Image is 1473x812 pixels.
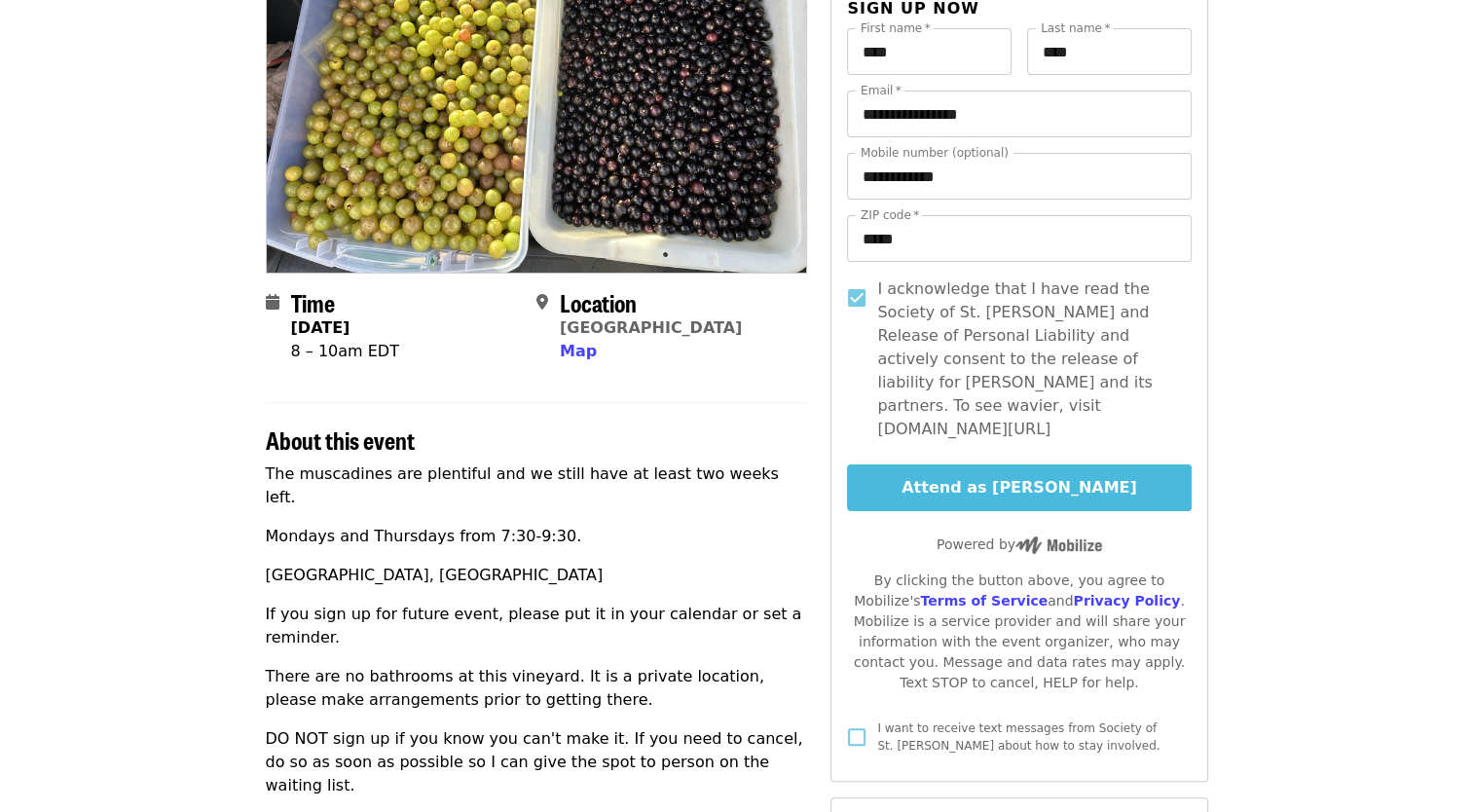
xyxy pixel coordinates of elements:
[861,22,931,34] label: First name
[266,665,808,712] p: There are no bathrooms at this vineyard. It is a private location, please make arrangements prior...
[847,215,1191,262] input: ZIP code
[847,153,1191,200] input: Mobile number (optional)
[266,423,415,457] span: About this event
[877,721,1160,753] span: I want to receive text messages from Society of St. [PERSON_NAME] about how to stay involved.
[560,342,597,360] span: Map
[920,593,1048,609] a: Terms of Service
[861,85,902,96] label: Email
[291,285,335,319] span: Time
[847,571,1191,693] div: By clicking the button above, you agree to Mobilize's and . Mobilize is a service provider and wi...
[560,318,742,337] a: [GEOGRAPHIC_DATA]
[861,147,1009,159] label: Mobile number (optional)
[266,525,808,548] p: Mondays and Thursdays from 7:30-9:30.
[847,28,1012,75] input: First name
[291,318,350,337] strong: [DATE]
[291,340,399,363] div: 8 – 10am EDT
[861,209,919,221] label: ZIP code
[560,340,597,363] button: Map
[937,536,1102,552] span: Powered by
[266,603,808,649] p: If you sign up for future event, please put it in your calendar or set a reminder.
[266,462,808,509] p: The muscadines are plentiful and we still have at least two weeks left.
[560,285,637,319] span: Location
[266,293,279,312] i: calendar icon
[1015,536,1102,554] img: Powered by Mobilize
[1073,593,1180,609] a: Privacy Policy
[536,293,548,312] i: map-marker-alt icon
[847,91,1191,137] input: Email
[847,464,1191,511] button: Attend as [PERSON_NAME]
[266,564,808,587] p: [GEOGRAPHIC_DATA], [GEOGRAPHIC_DATA]
[1027,28,1192,75] input: Last name
[1041,22,1110,34] label: Last name
[877,277,1175,441] span: I acknowledge that I have read the Society of St. [PERSON_NAME] and Release of Personal Liability...
[266,727,808,797] p: DO NOT sign up if you know you can't make it. If you need to cancel, do so as soon as possible so...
